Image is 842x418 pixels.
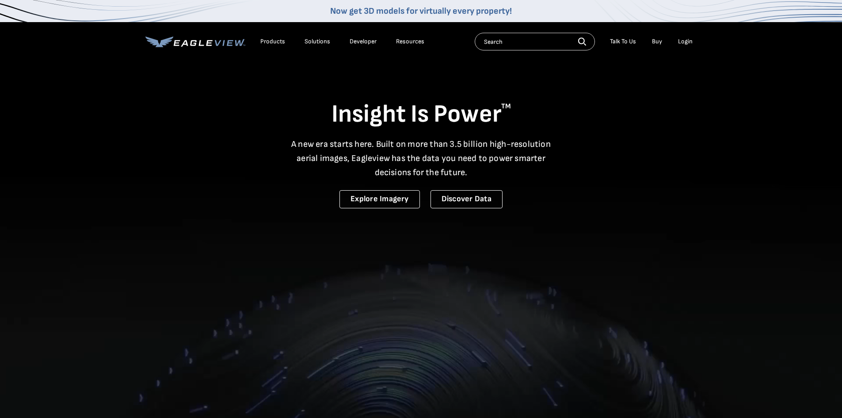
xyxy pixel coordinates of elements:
[339,190,420,208] a: Explore Imagery
[330,6,512,16] a: Now get 3D models for virtually every property!
[475,33,595,50] input: Search
[286,137,556,180] p: A new era starts here. Built on more than 3.5 billion high-resolution aerial images, Eagleview ha...
[260,38,285,46] div: Products
[396,38,424,46] div: Resources
[678,38,693,46] div: Login
[350,38,377,46] a: Developer
[652,38,662,46] a: Buy
[305,38,330,46] div: Solutions
[501,102,511,111] sup: TM
[145,99,697,130] h1: Insight Is Power
[431,190,503,208] a: Discover Data
[610,38,636,46] div: Talk To Us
